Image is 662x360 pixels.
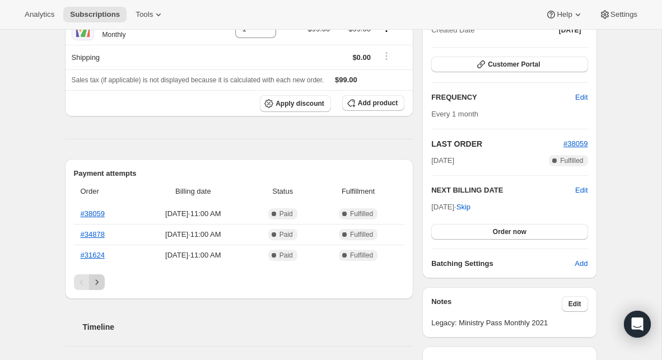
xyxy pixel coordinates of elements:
span: Customer Portal [488,60,540,69]
span: [DATE] · 11:00 AM [139,229,246,240]
button: Next [89,274,105,290]
span: [DATE] [431,155,454,166]
span: Settings [610,10,637,19]
span: Paid [279,251,293,260]
button: Settings [593,7,644,22]
th: Order [74,179,137,204]
span: Help [557,10,572,19]
span: Fulfillment [319,186,398,197]
button: Analytics [18,7,61,22]
span: Add [575,258,588,269]
nav: Pagination [74,274,405,290]
span: Edit [575,92,588,103]
h2: NEXT BILLING DATE [431,185,575,196]
button: Apply discount [260,95,331,112]
span: Status [253,186,312,197]
span: Fulfilled [350,230,373,239]
h2: Payment attempts [74,168,405,179]
span: Billing date [139,186,246,197]
button: Customer Portal [431,57,588,72]
button: Help [539,7,590,22]
a: #38059 [81,209,105,218]
button: Edit [568,88,594,106]
span: Created Date [431,25,474,36]
h2: FREQUENCY [431,92,575,103]
button: Tools [129,7,171,22]
a: #34878 [81,230,105,239]
button: Add [568,255,594,273]
span: Paid [279,230,293,239]
button: Edit [562,296,588,312]
span: Apply discount [276,99,324,108]
h2: Timeline [83,321,414,333]
span: Paid [279,209,293,218]
button: Skip [450,198,477,216]
button: Order now [431,224,588,240]
span: Fulfilled [350,251,373,260]
span: [DATE] [559,26,581,35]
button: Shipping actions [377,50,395,62]
button: Subscriptions [63,7,127,22]
a: #38059 [563,139,588,148]
span: Analytics [25,10,54,19]
span: Fulfilled [350,209,373,218]
button: Add product [342,95,404,111]
span: Add product [358,99,398,107]
span: Subscriptions [70,10,120,19]
span: Order now [493,227,526,236]
span: Tools [136,10,153,19]
h6: Batching Settings [431,258,575,269]
h3: Notes [431,296,562,312]
small: Monthly [102,31,126,39]
span: Edit [568,300,581,308]
span: Legacy: Ministry Pass Monthly 2021 [431,317,588,329]
span: $0.00 [352,53,371,62]
span: [DATE] · 11:00 AM [139,250,246,261]
span: [DATE] · [431,203,470,211]
span: Sales tax (if applicable) is not displayed because it is calculated with each new order. [72,76,324,84]
button: #38059 [563,138,588,149]
button: [DATE] [552,22,588,38]
div: Open Intercom Messenger [624,311,651,338]
span: Every 1 month [431,110,478,118]
button: Edit [575,185,588,196]
h2: LAST ORDER [431,138,563,149]
span: Skip [456,202,470,213]
span: Fulfilled [560,156,583,165]
span: $99.00 [335,76,357,84]
span: [DATE] · 11:00 AM [139,208,246,219]
th: Shipping [65,45,213,69]
a: #31624 [81,251,105,259]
